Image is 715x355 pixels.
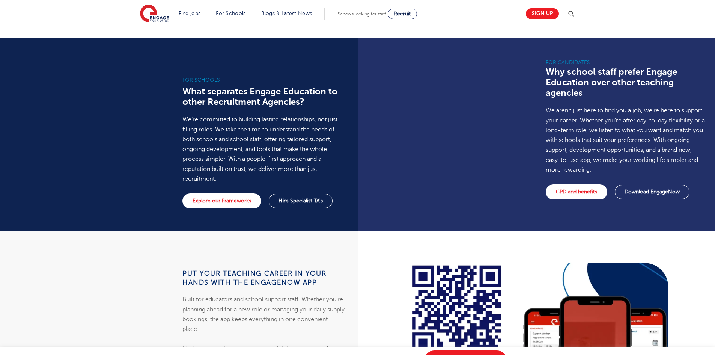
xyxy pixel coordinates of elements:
[546,184,607,199] a: CPD and benefits
[182,76,345,84] h6: For schools
[216,11,245,16] a: For Schools
[182,86,345,107] h3: What separates Engage Education to other Recruitment Agencies?
[338,11,386,17] span: Schools looking for staff
[182,115,345,184] p: We’re committed to building lasting relationships, not just filling roles. We take the time to un...
[261,11,312,16] a: Blogs & Latest News
[615,185,689,199] a: Download EngageNow
[269,194,333,208] a: Hire Specialist TA's
[182,270,326,286] strong: Put your teaching career in your hands with the EngageNow app
[546,59,708,66] h6: For Candidates
[546,66,708,98] h3: Why school staff prefer Engage Education over other teaching agencies
[182,295,345,334] p: Built for educators and school support staff. Whether you’re planning ahead for a new role or man...
[182,193,261,208] a: Explore our Frameworks
[546,106,708,175] p: We aren’t just here to find you a job, we’re here to support your career. Whether you’re after da...
[140,5,169,23] img: Engage Education
[526,8,559,19] a: Sign up
[388,9,417,19] a: Recruit
[394,11,411,17] span: Recruit
[179,11,201,16] a: Find jobs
